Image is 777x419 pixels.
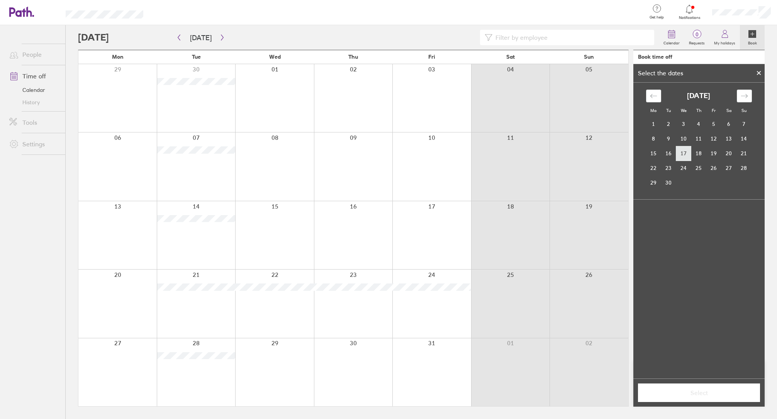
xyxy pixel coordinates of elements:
span: Sun [584,54,594,60]
td: Tuesday, September 2, 2025 [661,117,676,131]
td: Friday, September 26, 2025 [706,161,721,175]
span: Thu [348,54,358,60]
td: Sunday, September 28, 2025 [736,161,752,175]
span: Notifications [677,15,702,20]
input: Filter by employee [492,30,650,45]
td: Tuesday, September 16, 2025 [661,146,676,161]
a: Notifications [677,4,702,20]
td: Sunday, September 14, 2025 [736,131,752,146]
td: Sunday, September 7, 2025 [736,117,752,131]
button: [DATE] [184,31,218,44]
label: My holidays [709,39,740,46]
strong: [DATE] [687,92,710,100]
td: Saturday, September 27, 2025 [721,161,736,175]
td: Wednesday, September 17, 2025 [676,146,691,161]
td: Thursday, September 11, 2025 [691,131,706,146]
td: Saturday, September 13, 2025 [721,131,736,146]
a: 0Requests [684,25,709,50]
td: Thursday, September 25, 2025 [691,161,706,175]
a: Tools [3,115,65,130]
label: Requests [684,39,709,46]
span: 0 [684,31,709,37]
div: Move forward to switch to the next month. [737,90,752,102]
label: Calendar [659,39,684,46]
td: Friday, September 19, 2025 [706,146,721,161]
a: Settings [3,136,65,152]
a: Book [740,25,765,50]
td: Saturday, September 6, 2025 [721,117,736,131]
a: My holidays [709,25,740,50]
label: Book [743,39,762,46]
td: Thursday, September 4, 2025 [691,117,706,131]
a: Calendar [659,25,684,50]
td: Wednesday, September 3, 2025 [676,117,691,131]
small: Mo [650,108,657,113]
div: Calendar [638,83,760,199]
td: Tuesday, September 30, 2025 [661,175,676,190]
td: Monday, September 29, 2025 [646,175,661,190]
a: Time off [3,68,65,84]
button: Select [638,383,760,402]
a: History [3,96,65,109]
td: Friday, September 5, 2025 [706,117,721,131]
td: Tuesday, September 9, 2025 [661,131,676,146]
td: Friday, September 12, 2025 [706,131,721,146]
a: Calendar [3,84,65,96]
small: Fr [712,108,716,113]
td: Wednesday, September 24, 2025 [676,161,691,175]
small: Th [696,108,701,113]
td: Monday, September 22, 2025 [646,161,661,175]
td: Thursday, September 18, 2025 [691,146,706,161]
td: Monday, September 1, 2025 [646,117,661,131]
a: People [3,47,65,62]
div: Move backward to switch to the previous month. [646,90,661,102]
span: Tue [192,54,201,60]
small: We [681,108,687,113]
td: Tuesday, September 23, 2025 [661,161,676,175]
span: Mon [112,54,124,60]
span: Wed [269,54,281,60]
span: Get help [644,15,669,20]
td: Sunday, September 21, 2025 [736,146,752,161]
span: Fri [428,54,435,60]
span: Select [643,389,755,396]
div: Select the dates [633,70,688,76]
td: Wednesday, September 10, 2025 [676,131,691,146]
td: Saturday, September 20, 2025 [721,146,736,161]
small: Sa [726,108,731,113]
small: Tu [666,108,671,113]
small: Su [741,108,746,113]
span: Sat [506,54,515,60]
td: Monday, September 8, 2025 [646,131,661,146]
td: Monday, September 15, 2025 [646,146,661,161]
div: Book time off [638,54,672,60]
